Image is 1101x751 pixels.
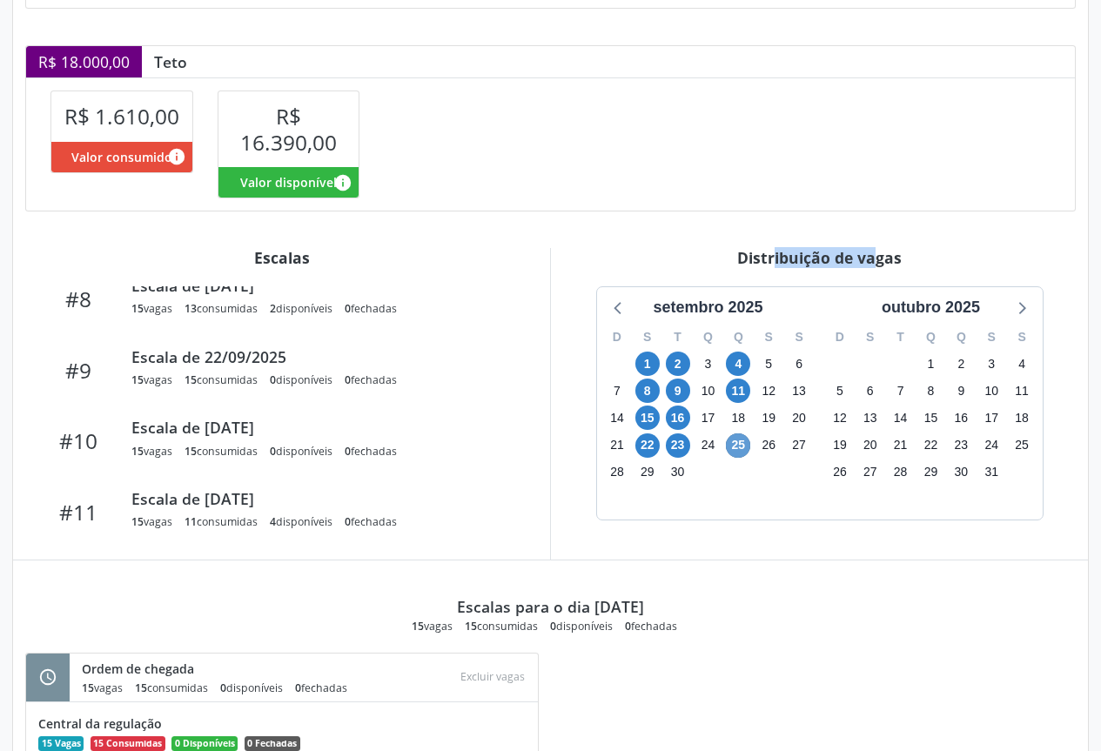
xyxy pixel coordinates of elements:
[625,619,631,634] span: 0
[695,352,720,376] span: quarta-feira, 3 de setembro de 2025
[635,433,660,458] span: segunda-feira, 22 de setembro de 2025
[885,324,916,351] div: T
[465,619,477,634] span: 15
[605,406,629,430] span: domingo, 14 de setembro de 2025
[787,406,811,430] span: sábado, 20 de setembro de 2025
[979,460,1004,485] span: sexta-feira, 31 de outubro de 2025
[38,714,526,733] div: Central da regulação
[756,379,781,403] span: sexta-feira, 12 de setembro de 2025
[977,324,1007,351] div: S
[946,324,977,351] div: Q
[1010,352,1034,376] span: sábado, 4 de outubro de 2025
[131,301,144,316] span: 15
[563,248,1076,267] div: Distribuição de vagas
[37,500,119,525] div: #11
[756,352,781,376] span: sexta-feira, 5 de setembro de 2025
[666,379,690,403] span: terça-feira, 9 de setembro de 2025
[726,406,750,430] span: quinta-feira, 18 de setembro de 2025
[949,352,973,376] span: quinta-feira, 2 de outubro de 2025
[756,433,781,458] span: sexta-feira, 26 de setembro de 2025
[82,681,123,695] div: vagas
[825,324,856,351] div: D
[37,286,119,312] div: #8
[693,324,723,351] div: Q
[979,433,1004,458] span: sexta-feira, 24 de outubro de 2025
[828,433,852,458] span: domingo, 19 de outubro de 2025
[666,433,690,458] span: terça-feira, 23 de setembro de 2025
[828,406,852,430] span: domingo, 12 de outubro de 2025
[632,324,662,351] div: S
[949,433,973,458] span: quinta-feira, 23 de outubro de 2025
[726,433,750,458] span: quinta-feira, 25 de setembro de 2025
[345,514,351,529] span: 0
[131,347,514,366] div: Escala de 22/09/2025
[889,460,913,485] span: terça-feira, 28 de outubro de 2025
[240,102,337,156] span: R$ 16.390,00
[270,514,332,529] div: disponíveis
[635,379,660,403] span: segunda-feira, 8 de setembro de 2025
[875,296,987,319] div: outubro 2025
[270,372,276,387] span: 0
[295,681,301,695] span: 0
[345,514,397,529] div: fechadas
[82,681,94,695] span: 15
[220,681,226,695] span: 0
[345,372,397,387] div: fechadas
[453,666,532,689] div: Escolha as vagas para excluir
[635,406,660,430] span: segunda-feira, 15 de setembro de 2025
[605,379,629,403] span: domingo, 7 de setembro de 2025
[723,324,754,351] div: Q
[858,406,883,430] span: segunda-feira, 13 de outubro de 2025
[465,619,538,634] div: consumidas
[457,597,644,616] div: Escalas para o dia [DATE]
[1010,406,1034,430] span: sábado, 18 de outubro de 2025
[412,619,453,634] div: vagas
[666,406,690,430] span: terça-feira, 16 de setembro de 2025
[918,460,943,485] span: quarta-feira, 29 de outubro de 2025
[185,372,197,387] span: 15
[858,460,883,485] span: segunda-feira, 27 de outubro de 2025
[26,46,142,77] div: R$ 18.000,00
[64,102,179,131] span: R$ 1.610,00
[135,681,147,695] span: 15
[695,379,720,403] span: quarta-feira, 10 de setembro de 2025
[979,406,1004,430] span: sexta-feira, 17 de outubro de 2025
[889,406,913,430] span: terça-feira, 14 de outubro de 2025
[345,372,351,387] span: 0
[131,514,144,529] span: 15
[726,379,750,403] span: quinta-feira, 11 de setembro de 2025
[1010,379,1034,403] span: sábado, 11 de outubro de 2025
[635,460,660,485] span: segunda-feira, 29 de setembro de 2025
[295,681,347,695] div: fechadas
[858,433,883,458] span: segunda-feira, 20 de outubro de 2025
[185,301,197,316] span: 13
[602,324,633,351] div: D
[131,301,172,316] div: vagas
[949,460,973,485] span: quinta-feira, 30 de outubro de 2025
[726,352,750,376] span: quinta-feira, 4 de setembro de 2025
[889,433,913,458] span: terça-feira, 21 de outubro de 2025
[345,444,397,459] div: fechadas
[550,619,556,634] span: 0
[131,418,514,437] div: Escala de [DATE]
[828,379,852,403] span: domingo, 5 de outubro de 2025
[605,460,629,485] span: domingo, 28 de setembro de 2025
[240,173,337,191] span: Valor disponível
[1010,433,1034,458] span: sábado, 25 de outubro de 2025
[270,372,332,387] div: disponíveis
[270,444,276,459] span: 0
[25,248,538,267] div: Escalas
[787,433,811,458] span: sábado, 27 de setembro de 2025
[666,460,690,485] span: terça-feira, 30 de setembro de 2025
[270,444,332,459] div: disponíveis
[646,296,769,319] div: setembro 2025
[949,379,973,403] span: quinta-feira, 9 de outubro de 2025
[131,444,144,459] span: 15
[38,667,57,687] i: schedule
[828,460,852,485] span: domingo, 26 de outubro de 2025
[550,619,613,634] div: disponíveis
[695,406,720,430] span: quarta-feira, 17 de setembro de 2025
[345,301,351,316] span: 0
[185,514,197,529] span: 11
[949,406,973,430] span: quinta-feira, 16 de outubro de 2025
